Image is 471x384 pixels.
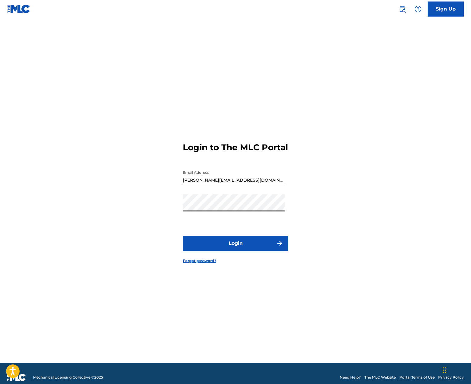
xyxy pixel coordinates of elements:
[443,361,446,379] div: Drag
[33,375,103,380] span: Mechanical Licensing Collective © 2025
[183,258,216,264] a: Forgot password?
[441,355,471,384] iframe: Chat Widget
[438,375,464,380] a: Privacy Policy
[364,375,396,380] a: The MLC Website
[396,3,408,15] a: Public Search
[7,374,26,381] img: logo
[340,375,361,380] a: Need Help?
[399,375,435,380] a: Portal Terms of Use
[414,5,422,13] img: help
[276,240,283,247] img: f7272a7cc735f4ea7f67.svg
[428,2,464,17] a: Sign Up
[7,5,30,13] img: MLC Logo
[183,142,288,153] h3: Login to The MLC Portal
[399,5,406,13] img: search
[412,3,424,15] div: Help
[183,236,288,251] button: Login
